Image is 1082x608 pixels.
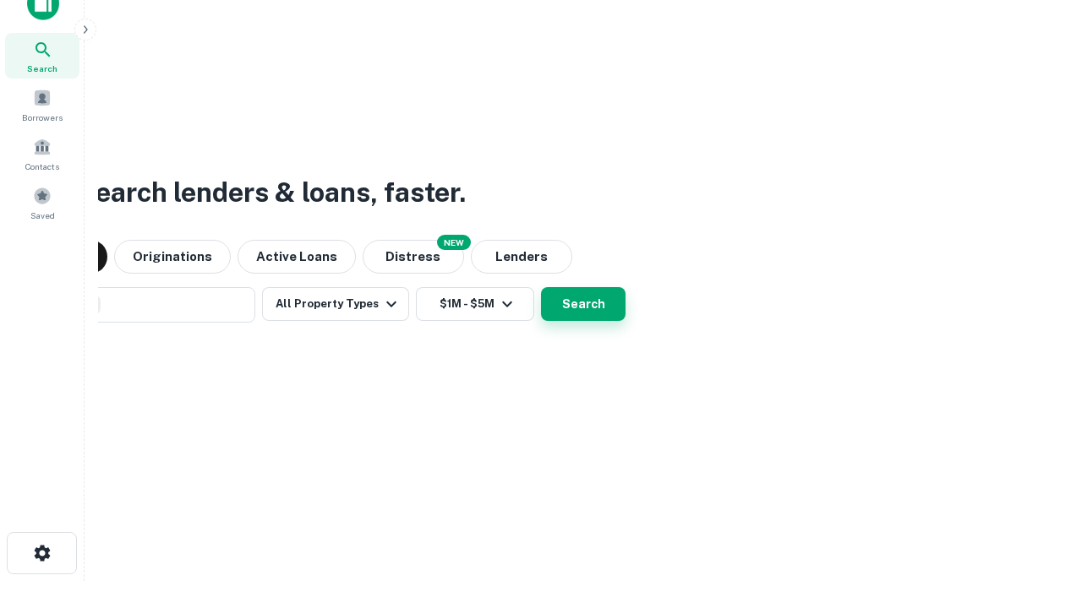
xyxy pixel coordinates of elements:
span: Saved [30,209,55,222]
button: Originations [114,240,231,274]
span: Borrowers [22,111,63,124]
a: Saved [5,180,79,225]
span: Contacts [25,160,59,173]
a: Search [5,33,79,79]
button: $1M - $5M [416,287,534,321]
button: All Property Types [262,287,409,321]
a: Contacts [5,131,79,176]
button: Lenders [471,240,572,274]
button: Search distressed loans with lien and other non-mortgage details. [363,240,464,274]
h3: Search lenders & loans, faster. [77,172,466,213]
span: Search [27,62,57,75]
button: Active Loans [238,240,356,274]
a: Borrowers [5,82,79,128]
button: Search [541,287,626,321]
div: NEW [437,235,471,250]
iframe: Chat Widget [997,473,1082,554]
